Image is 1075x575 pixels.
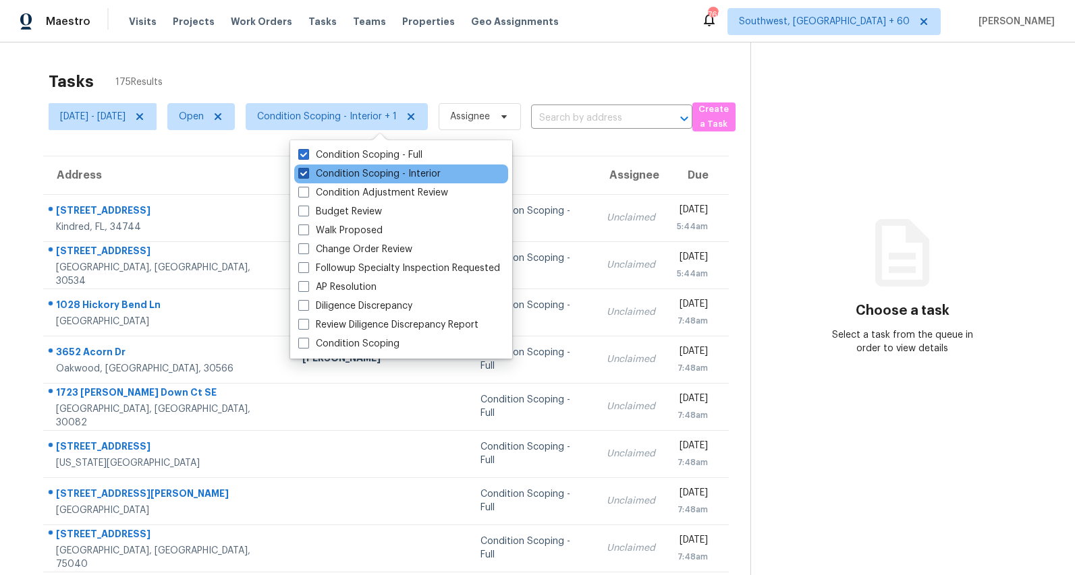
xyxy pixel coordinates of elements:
[677,314,708,328] div: 7:48am
[699,102,729,133] span: Create a Task
[480,487,585,514] div: Condition Scoping - Full
[115,75,163,89] span: 175 Results
[471,15,559,28] span: Geo Assignments
[298,167,441,181] label: Condition Scoping - Interior
[308,17,337,26] span: Tasks
[607,400,655,413] div: Unclaimed
[56,220,281,234] div: Kindred, FL, 34744
[607,305,655,319] div: Unclaimed
[179,110,204,123] span: Open
[677,297,708,314] div: [DATE]
[298,148,422,162] label: Condition Scoping - Full
[692,102,736,131] button: Create a Task
[480,204,585,231] div: Condition Scoping - Full
[677,486,708,503] div: [DATE]
[56,298,281,315] div: 1028 Hickory Bend Ln
[298,280,377,294] label: AP Resolution
[56,386,281,402] div: 1723 [PERSON_NAME] Down Ct SE
[56,487,281,504] div: [STREET_ADDRESS][PERSON_NAME]
[402,15,455,28] span: Properties
[56,362,281,375] div: Oakwood, [GEOGRAPHIC_DATA], 30566
[666,156,729,194] th: Due
[677,361,708,375] div: 7:48am
[677,392,708,408] div: [DATE]
[607,258,655,272] div: Unclaimed
[596,156,666,194] th: Assignee
[450,110,490,123] span: Assignee
[56,261,281,288] div: [GEOGRAPHIC_DATA], [GEOGRAPHIC_DATA], 30534
[677,439,708,456] div: [DATE]
[43,156,292,194] th: Address
[677,203,708,220] div: [DATE]
[302,351,459,368] div: [PERSON_NAME]
[677,220,708,233] div: 5:44am
[298,262,500,275] label: Followup Specialty Inspection Requested
[298,205,382,218] label: Budget Review
[531,108,655,129] input: Search by address
[298,318,478,332] label: Review Diligence Discrepancy Report
[607,447,655,460] div: Unclaimed
[677,250,708,267] div: [DATE]
[56,504,281,517] div: [GEOGRAPHIC_DATA]
[56,315,281,328] div: [GEOGRAPHIC_DATA]
[298,224,383,237] label: Walk Proposed
[480,535,585,562] div: Condition Scoping - Full
[49,75,94,88] h2: Tasks
[677,408,708,422] div: 7:48am
[56,244,281,261] div: [STREET_ADDRESS]
[480,393,585,420] div: Condition Scoping - Full
[480,440,585,467] div: Condition Scoping - Full
[856,304,949,317] h3: Choose a task
[607,541,655,555] div: Unclaimed
[470,156,596,194] th: Type
[56,527,281,544] div: [STREET_ADDRESS]
[480,299,585,326] div: Condition Scoping - Full
[677,344,708,361] div: [DATE]
[607,353,655,366] div: Unclaimed
[173,15,215,28] span: Projects
[677,533,708,550] div: [DATE]
[56,456,281,470] div: [US_STATE][GEOGRAPHIC_DATA]
[298,186,448,200] label: Condition Adjustment Review
[607,494,655,508] div: Unclaimed
[607,211,655,224] div: Unclaimed
[480,251,585,278] div: Condition Scoping - Full
[129,15,157,28] span: Visits
[46,15,90,28] span: Maestro
[231,15,292,28] span: Work Orders
[298,337,399,351] label: Condition Scoping
[56,544,281,571] div: [GEOGRAPHIC_DATA], [GEOGRAPHIC_DATA], 75040
[973,15,1055,28] span: [PERSON_NAME]
[257,110,397,123] span: Condition Scoping - Interior + 1
[56,345,281,362] div: 3652 Acorn Dr
[739,15,910,28] span: Southwest, [GEOGRAPHIC_DATA] + 60
[56,204,281,220] div: [STREET_ADDRESS]
[60,110,126,123] span: [DATE] - [DATE]
[353,15,386,28] span: Teams
[480,346,585,373] div: Condition Scoping - Full
[298,299,412,313] label: Diligence Discrepancy
[675,109,694,128] button: Open
[708,8,717,22] div: 769
[677,456,708,469] div: 7:48am
[56,402,281,429] div: [GEOGRAPHIC_DATA], [GEOGRAPHIC_DATA], 30082
[677,503,708,516] div: 7:48am
[298,243,412,256] label: Change Order Review
[677,267,708,280] div: 5:44am
[677,550,708,564] div: 7:48am
[827,328,978,355] div: Select a task from the queue in order to view details
[56,440,281,456] div: [STREET_ADDRESS]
